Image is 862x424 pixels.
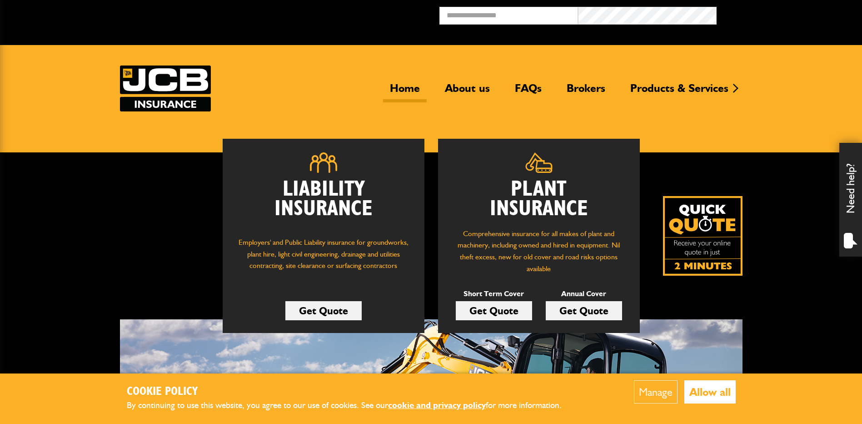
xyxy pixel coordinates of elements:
p: Annual Cover [546,288,622,300]
div: Need help? [839,143,862,257]
button: Allow all [684,380,736,404]
a: Get Quote [285,301,362,320]
a: Get Quote [546,301,622,320]
a: About us [438,81,497,102]
a: Brokers [560,81,612,102]
img: Quick Quote [663,196,742,276]
a: Get your insurance quote isn just 2-minutes [663,196,742,276]
a: JCB Insurance Services [120,66,211,111]
h2: Liability Insurance [236,180,411,228]
button: Broker Login [717,7,855,21]
a: cookie and privacy policy [388,400,486,410]
p: Short Term Cover [456,288,532,300]
a: Home [383,81,427,102]
h2: Plant Insurance [452,180,626,219]
p: Employers' and Public Liability insurance for groundworks, plant hire, light civil engineering, d... [236,237,411,280]
p: Comprehensive insurance for all makes of plant and machinery, including owned and hired in equipm... [452,228,626,274]
a: Get Quote [456,301,532,320]
button: Manage [634,380,678,404]
img: JCB Insurance Services logo [120,66,211,111]
h2: Cookie Policy [127,385,577,399]
p: By continuing to use this website, you agree to our use of cookies. See our for more information. [127,399,577,413]
a: FAQs [508,81,548,102]
a: Products & Services [623,81,735,102]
